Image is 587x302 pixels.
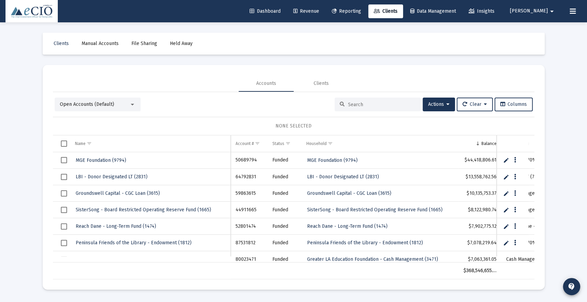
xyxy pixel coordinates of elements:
span: Data Management [410,8,456,14]
div: Data grid [53,135,534,279]
a: Groundswell Capital - CGC Loan (3615) [75,188,161,198]
span: Show filter options for column 'Name' [87,141,92,146]
a: Peninsula Friends of the Library - Endowment (1812) [306,238,423,248]
div: $368,546,655.09 [463,267,496,274]
a: Edit [503,256,509,262]
div: Select row [61,240,67,246]
div: Select row [61,190,67,197]
span: Show filter options for column 'Status' [285,141,290,146]
span: MGE Foundation (9794) [76,157,126,163]
span: Peninsula Friends of the Library - Endowment (1812) [76,240,192,246]
div: Select row [61,157,67,163]
td: Standard 70% Equity [501,235,556,251]
td: 50689794 [231,152,267,169]
td: Cash Management (0% Equity) [501,185,556,202]
a: SisterSong - Board Restricted Operating Reserve Fund (1665) [306,205,443,215]
a: Data Management [405,4,461,18]
a: Held Away [164,37,198,51]
mat-icon: contact_support [567,282,576,291]
div: Accounts [256,80,276,87]
td: Column Balance [458,135,501,152]
div: Name [75,141,86,146]
a: Reporting [326,4,367,18]
a: MGE Foundation (9794) [306,155,358,165]
div: Household [306,141,326,146]
img: Dashboard [11,4,53,18]
a: Edit [503,223,509,230]
td: $10,135,753.37 [458,185,501,202]
a: Groundswell Capital - CGC Loan (3615) [306,188,392,198]
a: Edit [503,207,509,213]
td: 64792831 [231,169,267,185]
button: Columns [494,98,533,111]
span: Reach Dane - Long-Term Fund (1474) [307,223,387,229]
a: SisterSong - Board Restricted Operating Reserve Fund (1665) [75,205,212,215]
td: Reach Dane - Long-Term Fund (60% Equity) [501,218,556,235]
td: Cash Management (0% Equity) [501,202,556,218]
td: 80023471 [231,251,267,268]
div: Balance [481,141,496,146]
span: Clients [374,8,398,14]
mat-icon: arrow_drop_down [548,4,556,18]
a: Reach Dane - Long-Term Fund (1474) [306,221,388,231]
span: Held Away [170,41,193,46]
span: Show filter options for column 'Account #' [255,141,260,146]
span: Peninsula Friends of the Library - Endowment (1812) [307,240,423,246]
span: Show filter options for column 'Household' [327,141,333,146]
span: Columns [500,101,527,107]
a: Greater LA Education Foundation - Cash Management (3471) [306,254,438,264]
a: Peninsula Friends of the Library - Endowment (1812) [75,238,192,248]
div: Funded [272,206,296,213]
div: NONE SELECTED [58,123,529,130]
span: Reporting [332,8,361,14]
a: File Sharing [126,37,163,51]
td: $7,063,361.05 [458,251,501,268]
span: Revenue [293,8,319,14]
a: Revenue [288,4,325,18]
a: LBI - Donor Designated LT (2831) [306,172,379,182]
span: Manual Accounts [81,41,119,46]
td: $7,902,775.12 [458,218,501,235]
span: Insights [469,8,494,14]
div: Account # [236,141,254,146]
a: LBI - Donor Designated LT (2831) [75,172,148,182]
div: Funded [272,223,296,230]
td: Standard 70% Equity [501,152,556,169]
button: Clear [457,98,493,111]
div: Funded [272,256,296,263]
div: Select all [61,141,67,147]
td: Cash Management (0% Equity) [501,251,556,268]
span: SisterSong - Board Restricted Operating Reserve Fund (1665) [307,207,442,213]
span: Open Accounts (Default) [60,101,114,107]
div: Select row [61,223,67,230]
div: Funded [272,190,296,197]
td: $13,558,762.56 [458,169,501,185]
td: Column Name [70,135,231,152]
td: Column Status [267,135,301,152]
a: Clients [48,37,74,51]
td: 52801474 [231,218,267,235]
div: Funded [272,157,296,164]
span: LBI - Donor Designated LT (2831) [307,174,379,180]
span: Groundswell Capital - CGC Loan (3615) [76,190,160,196]
div: Funded [272,239,296,246]
div: Select row [61,174,67,180]
td: $44,418,806.61 [458,152,501,169]
span: Clear [463,101,487,107]
span: Actions [428,101,449,107]
td: Column Household [301,135,458,152]
div: Status [272,141,284,146]
button: [PERSON_NAME] [502,4,564,18]
div: Funded [272,174,296,180]
td: 59863615 [231,185,267,202]
div: Clients [314,80,329,87]
a: Edit [503,240,509,246]
td: 44911665 [231,202,267,218]
span: SisterSong - Board Restricted Operating Reserve Fund (1665) [76,207,211,213]
a: Edit [503,190,509,197]
a: Manual Accounts [76,37,124,51]
td: $7,078,219.64 [458,235,501,251]
a: Clients [368,4,403,18]
span: Dashboard [250,8,281,14]
span: File Sharing [131,41,157,46]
